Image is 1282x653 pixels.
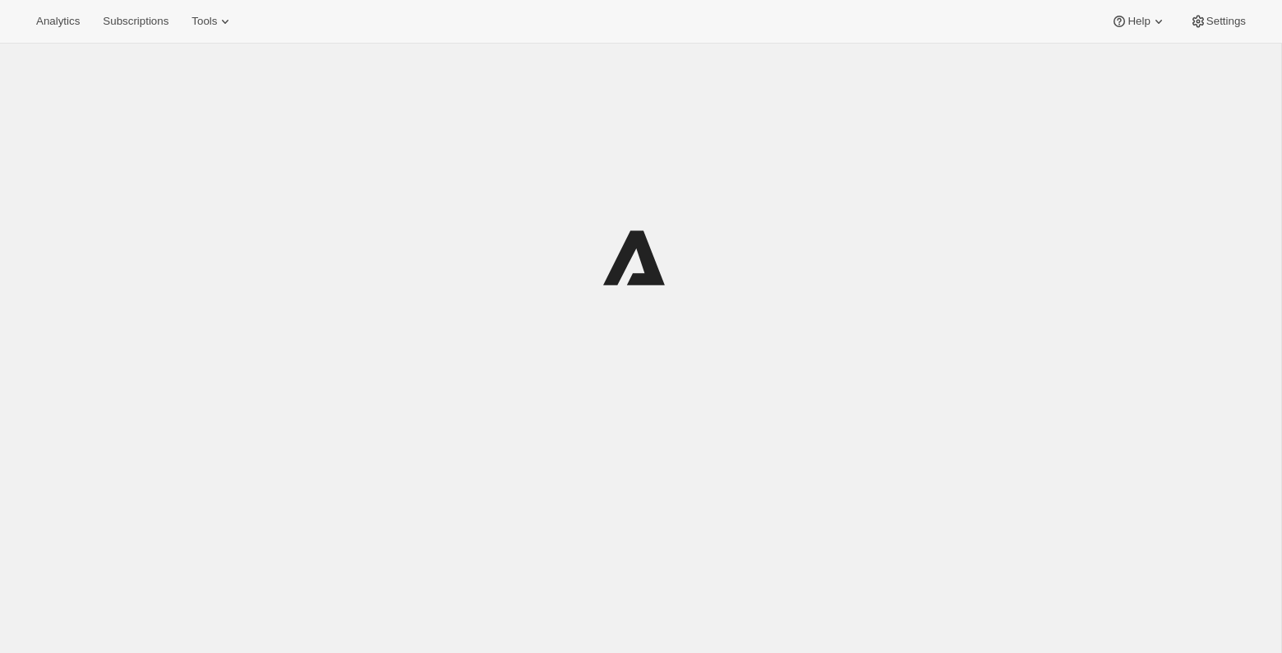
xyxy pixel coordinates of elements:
button: Subscriptions [93,10,178,33]
span: Help [1128,15,1150,28]
span: Settings [1206,15,1246,28]
span: Tools [191,15,217,28]
button: Analytics [26,10,90,33]
button: Settings [1180,10,1256,33]
span: Analytics [36,15,80,28]
button: Help [1101,10,1176,33]
span: Subscriptions [103,15,168,28]
button: Tools [182,10,243,33]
